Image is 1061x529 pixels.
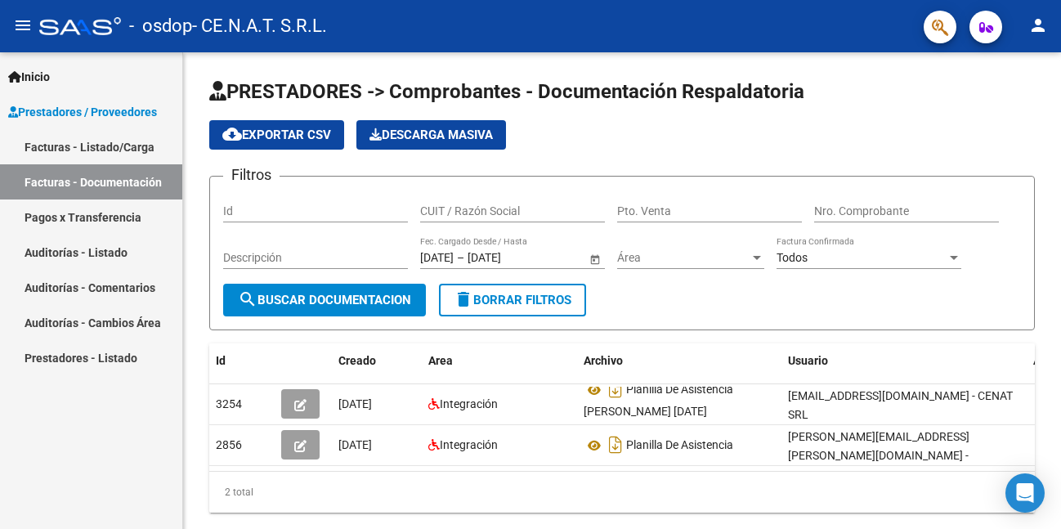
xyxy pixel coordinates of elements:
[223,284,426,316] button: Buscar Documentacion
[13,16,33,35] mat-icon: menu
[1028,16,1048,35] mat-icon: person
[440,397,498,410] span: Integración
[338,354,376,367] span: Creado
[356,120,506,150] app-download-masive: Descarga masiva de comprobantes (adjuntos)
[129,8,192,44] span: - osdop
[8,68,50,86] span: Inicio
[605,376,626,402] i: Descargar documento
[8,103,157,121] span: Prestadores / Proveedores
[332,343,422,379] datatable-header-cell: Creado
[209,472,1035,513] div: 2 total
[223,164,280,186] h3: Filtros
[420,251,454,265] input: Fecha inicio
[468,251,548,265] input: Fecha fin
[238,289,257,309] mat-icon: search
[338,438,372,451] span: [DATE]
[617,251,750,265] span: Área
[440,438,498,451] span: Integración
[586,250,603,267] button: Open calendar
[788,389,1013,421] span: [EMAIL_ADDRESS][DOMAIN_NAME] - CENAT SRL
[788,430,969,481] span: [PERSON_NAME][EMAIL_ADDRESS][PERSON_NAME][DOMAIN_NAME] - [PERSON_NAME]
[192,8,327,44] span: - CE.N.A.T. S.R.L.
[577,343,781,379] datatable-header-cell: Archivo
[209,120,344,150] button: Exportar CSV
[1005,473,1045,513] div: Open Intercom Messenger
[222,124,242,144] mat-icon: cloud_download
[216,397,242,410] span: 3254
[369,128,493,142] span: Descarga Masiva
[626,439,733,452] span: Planilla De Asistencia
[428,354,453,367] span: Area
[605,432,626,458] i: Descargar documento
[454,293,571,307] span: Borrar Filtros
[584,354,623,367] span: Archivo
[584,383,733,419] span: Planilla De Asistencia [PERSON_NAME] [DATE]
[216,438,242,451] span: 2856
[216,354,226,367] span: Id
[222,128,331,142] span: Exportar CSV
[422,343,577,379] datatable-header-cell: Area
[356,120,506,150] button: Descarga Masiva
[238,293,411,307] span: Buscar Documentacion
[338,397,372,410] span: [DATE]
[209,80,804,103] span: PRESTADORES -> Comprobantes - Documentación Respaldatoria
[209,343,275,379] datatable-header-cell: Id
[439,284,586,316] button: Borrar Filtros
[777,251,808,264] span: Todos
[457,251,464,265] span: –
[781,343,1027,379] datatable-header-cell: Usuario
[788,354,828,367] span: Usuario
[454,289,473,309] mat-icon: delete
